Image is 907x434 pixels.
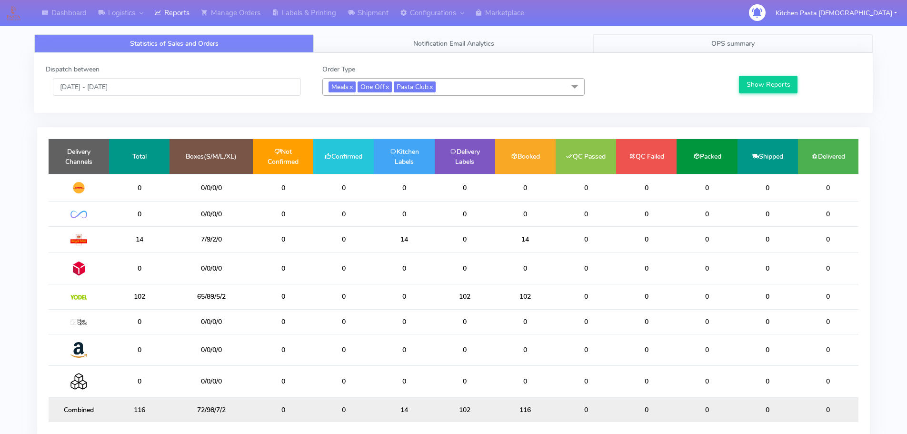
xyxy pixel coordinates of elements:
img: OnFleet [70,211,87,219]
td: 0 [313,252,374,284]
td: 72/98/7/2 [169,397,253,422]
td: 0/0/0/0 [169,334,253,365]
td: 0 [738,366,798,397]
a: x [429,81,433,91]
td: 0 [798,174,858,202]
td: 0 [616,174,677,202]
td: Combined [49,397,109,422]
td: 0 [677,174,737,202]
td: 0 [435,202,495,226]
td: 0 [738,174,798,202]
td: 0 [616,397,677,422]
td: 0 [556,202,616,226]
td: 0 [798,284,858,309]
td: 0 [313,226,374,252]
td: 102 [495,284,556,309]
ul: Tabs [34,34,873,53]
td: 0 [495,202,556,226]
td: Confirmed [313,139,374,174]
td: 0 [677,334,737,365]
td: 0 [253,334,313,365]
td: 0 [798,202,858,226]
span: Pasta Club [394,81,436,92]
button: Show Reports [739,76,797,93]
td: 0 [109,309,169,334]
td: 0 [374,309,434,334]
td: 0 [556,366,616,397]
span: Statistics of Sales and Orders [130,39,219,48]
span: Meals [329,81,356,92]
td: 0 [738,309,798,334]
td: Booked [495,139,556,174]
img: Amazon [70,342,87,358]
img: Royal Mail [70,234,87,245]
td: 0 [677,252,737,284]
td: 102 [109,284,169,309]
td: 0 [677,309,737,334]
td: 0 [253,284,313,309]
span: OPS summary [711,39,755,48]
td: 14 [374,397,434,422]
td: 0 [435,309,495,334]
td: 0 [253,174,313,202]
td: QC Failed [616,139,677,174]
td: 0 [435,174,495,202]
td: 0 [798,334,858,365]
td: 0/0/0/0 [169,366,253,397]
td: 0 [556,174,616,202]
td: 0 [374,252,434,284]
td: 0 [435,226,495,252]
td: Boxes(S/M/L/XL) [169,139,253,174]
td: 0 [556,226,616,252]
a: x [349,81,353,91]
td: 65/89/5/2 [169,284,253,309]
td: 0 [253,309,313,334]
td: 116 [495,397,556,422]
td: 0 [677,202,737,226]
td: 0 [253,202,313,226]
td: 0 [616,202,677,226]
td: 0 [677,284,737,309]
td: QC Passed [556,139,616,174]
td: 0 [616,284,677,309]
td: Kitchen Labels [374,139,434,174]
td: 0 [313,366,374,397]
td: 116 [109,397,169,422]
td: 0 [313,202,374,226]
td: 0 [798,226,858,252]
td: 0 [495,309,556,334]
td: 0 [253,252,313,284]
td: 0 [677,397,737,422]
td: 0 [374,334,434,365]
td: Shipped [738,139,798,174]
td: 0 [313,309,374,334]
td: 0 [738,397,798,422]
td: 0 [109,334,169,365]
td: 0 [738,252,798,284]
td: 102 [435,397,495,422]
td: Delivery Labels [435,139,495,174]
a: x [385,81,389,91]
td: 0/0/0/0 [169,174,253,202]
td: 102 [435,284,495,309]
td: Total [109,139,169,174]
td: 0 [495,174,556,202]
td: 0 [738,226,798,252]
td: 0 [798,366,858,397]
td: 0 [798,252,858,284]
td: 0 [253,397,313,422]
span: One Off [358,81,392,92]
img: DHL [70,182,87,194]
td: 0 [798,309,858,334]
td: 0/0/0/0 [169,309,253,334]
td: 0 [556,284,616,309]
td: 0 [109,252,169,284]
td: 0 [556,397,616,422]
img: MaxOptra [70,319,87,326]
td: 0 [738,284,798,309]
button: Kitchen Pasta [DEMOGRAPHIC_DATA] [768,3,904,23]
td: 0 [313,334,374,365]
label: Order Type [322,64,355,74]
td: Packed [677,139,737,174]
td: 0 [435,366,495,397]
